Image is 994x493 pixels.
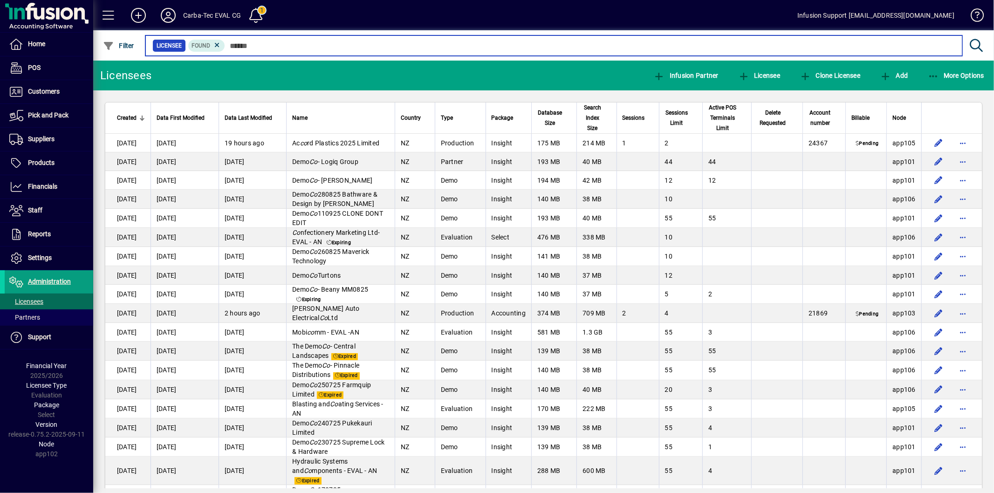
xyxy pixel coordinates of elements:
[659,285,703,304] td: 5
[931,382,946,397] button: Edit
[892,139,916,147] span: app105.prod.infusionbusinesssoftware.com
[151,285,219,304] td: [DATE]
[964,2,982,32] a: Knowledge Base
[103,42,134,49] span: Filter
[309,210,318,217] em: Co
[486,380,532,399] td: Insight
[333,372,360,380] span: Expired
[931,439,946,454] button: Edit
[441,113,480,123] div: Type
[955,230,970,245] button: More options
[659,247,703,266] td: 10
[659,209,703,228] td: 55
[435,323,486,342] td: Evaluation
[486,152,532,171] td: Insight
[757,108,797,128] div: Delete Requested
[576,304,616,323] td: 709 MB
[955,268,970,283] button: More options
[583,103,602,133] span: Search Index Size
[9,314,40,321] span: Partners
[892,113,916,123] div: Node
[809,108,831,128] span: Account number
[435,152,486,171] td: Partner
[659,323,703,342] td: 55
[531,209,576,228] td: 193 MB
[736,67,783,84] button: Licensee
[955,343,970,358] button: More options
[955,306,970,321] button: More options
[931,211,946,226] button: Edit
[955,325,970,340] button: More options
[651,67,721,84] button: Infusion Partner
[5,246,93,270] a: Settings
[531,266,576,285] td: 140 MB
[309,248,318,255] em: Co
[931,306,946,321] button: Edit
[802,134,845,152] td: 24367
[492,113,526,123] div: Package
[531,323,576,342] td: 581 MB
[157,41,182,50] span: Licensee
[931,173,946,188] button: Edit
[219,152,286,171] td: [DATE]
[576,228,616,247] td: 338 MB
[325,239,353,246] span: Expiring
[576,209,616,228] td: 40 MB
[892,253,916,260] span: app101.prod.infusionbusinesssoftware.com
[395,134,435,152] td: NZ
[531,285,576,304] td: 140 MB
[854,311,880,318] span: Pending
[219,134,286,152] td: 19 hours ago
[309,286,318,293] em: Co
[123,7,153,24] button: Add
[531,380,576,399] td: 140 MB
[151,342,219,361] td: [DATE]
[28,88,60,95] span: Customers
[151,209,219,228] td: [DATE]
[309,191,318,198] em: Co
[531,247,576,266] td: 141 MB
[617,304,659,323] td: 2
[931,463,946,478] button: Edit
[28,111,69,119] span: Pick and Pack
[192,42,211,49] span: Found
[955,211,970,226] button: More options
[5,33,93,56] a: Home
[797,67,863,84] button: Clone Licensee
[105,171,151,190] td: [DATE]
[5,128,93,151] a: Suppliers
[892,158,916,165] span: app101.prod.infusionbusinesssoftware.com
[486,285,532,304] td: Insight
[151,134,219,152] td: [DATE]
[395,190,435,209] td: NZ
[28,64,41,71] span: POS
[931,230,946,245] button: Edit
[653,72,719,79] span: Infusion Partner
[395,285,435,304] td: NZ
[435,285,486,304] td: Demo
[802,304,845,323] td: 21869
[151,152,219,171] td: [DATE]
[486,134,532,152] td: Insight
[219,304,286,323] td: 2 hours ago
[219,380,286,399] td: [DATE]
[931,420,946,435] button: Edit
[576,361,616,380] td: 38 MB
[219,171,286,190] td: [DATE]
[219,190,286,209] td: [DATE]
[435,342,486,361] td: Demo
[105,285,151,304] td: [DATE]
[151,323,219,342] td: [DATE]
[309,177,318,184] em: Co
[931,136,946,151] button: Edit
[292,229,301,236] em: Co
[292,158,358,165] span: Demo - Logiq Group
[659,228,703,247] td: 10
[5,223,93,246] a: Reports
[892,195,916,203] span: app106.prod.infusionbusinesssoftware.com
[708,103,745,133] div: Active POS Terminals Limit
[5,80,93,103] a: Customers
[955,401,970,416] button: More options
[955,192,970,206] button: More options
[892,177,916,184] span: app101.prod.infusionbusinesssoftware.com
